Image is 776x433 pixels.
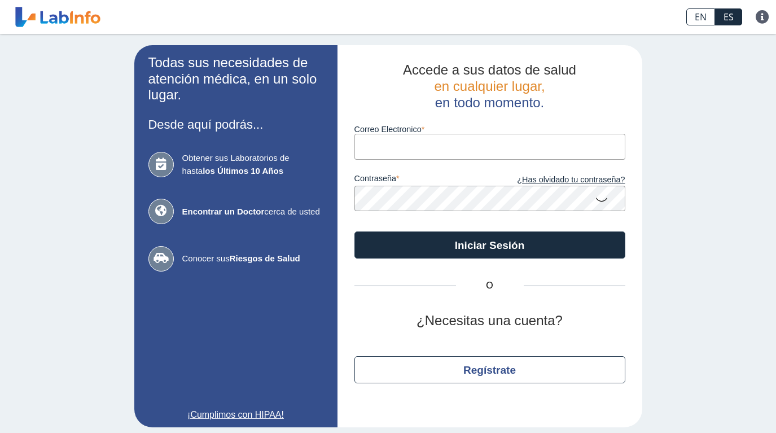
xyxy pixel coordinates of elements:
[182,205,323,218] span: cerca de usted
[715,8,742,25] a: ES
[354,174,490,186] label: contraseña
[434,78,545,94] span: en cualquier lugar,
[354,356,625,383] button: Regístrate
[456,279,524,292] span: O
[490,174,625,186] a: ¿Has olvidado tu contraseña?
[686,8,715,25] a: EN
[148,117,323,132] h3: Desde aquí podrás...
[354,313,625,329] h2: ¿Necesitas una cuenta?
[403,62,576,77] span: Accede a sus datos de salud
[182,252,323,265] span: Conocer sus
[230,253,300,263] b: Riesgos de Salud
[354,231,625,259] button: Iniciar Sesión
[182,152,323,177] span: Obtener sus Laboratorios de hasta
[435,95,544,110] span: en todo momento.
[148,55,323,103] h2: Todas sus necesidades de atención médica, en un solo lugar.
[182,207,265,216] b: Encontrar un Doctor
[354,125,625,134] label: Correo Electronico
[203,166,283,176] b: los Últimos 10 Años
[148,408,323,422] a: ¡Cumplimos con HIPAA!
